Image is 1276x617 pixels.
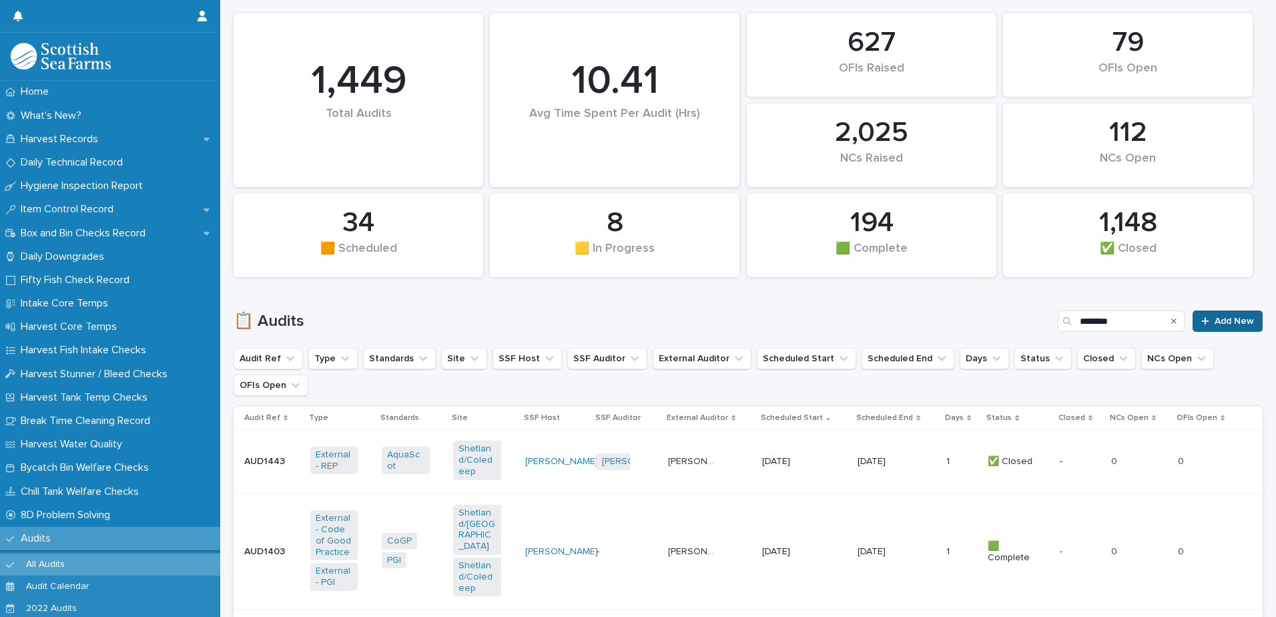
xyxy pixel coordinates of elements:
[234,312,1052,331] h1: 📋 Audits
[15,461,159,474] p: Bycatch Bin Welfare Checks
[769,61,974,89] div: OFIs Raised
[15,156,133,169] p: Daily Technical Record
[653,348,751,369] button: External Auditor
[769,206,974,240] div: 194
[316,449,352,472] a: External - REP
[595,411,641,425] p: SSF Auditor
[960,348,1009,369] button: Days
[1026,206,1230,240] div: 1,148
[1111,544,1120,558] p: 0
[597,546,644,558] p: -
[15,321,127,333] p: Harvest Core Temps
[15,438,133,451] p: Harvest Water Quality
[15,274,140,286] p: Fifty Fish Check Record
[441,348,487,369] button: Site
[234,493,1263,610] tr: AUD1403AUD1403 External - Code of Good Practice External - PGI CoGP PGI Shetland/[GEOGRAPHIC_DATA...
[11,43,111,69] img: mMrefqRFQpe26GRNOUkG
[15,603,87,614] p: 2022 Audits
[308,348,358,369] button: Type
[452,411,468,425] p: Site
[769,152,974,180] div: NCs Raised
[858,456,905,467] p: [DATE]
[668,544,718,558] p: Cameron Mullay
[1026,61,1230,89] div: OFIs Open
[525,546,598,558] a: [PERSON_NAME]
[234,348,303,369] button: Audit Ref
[15,180,153,192] p: Hygiene Inspection Report
[667,411,728,425] p: External Auditor
[1026,242,1230,270] div: ✅ Closed
[15,227,156,240] p: Box and Bin Checks Record
[946,453,952,467] p: 1
[988,541,1035,564] p: 🟩 Complete
[15,110,92,122] p: What's New?
[946,544,952,558] p: 1
[1215,317,1254,326] span: Add New
[363,348,436,369] button: Standards
[387,555,401,566] a: PGI
[1111,453,1120,467] p: 0
[1141,348,1214,369] button: NCs Open
[858,546,905,558] p: [DATE]
[513,242,717,270] div: 🟨 In Progress
[1110,411,1149,425] p: NCs Open
[1014,348,1072,369] button: Status
[1177,411,1217,425] p: OFIs Open
[15,297,119,310] p: Intake Core Temps
[256,242,460,270] div: 🟧 Scheduled
[15,532,61,545] p: Audits
[1058,411,1085,425] p: Closed
[244,453,288,467] p: AUD1443
[856,411,913,425] p: Scheduled End
[1026,152,1230,180] div: NCs Open
[1060,546,1101,558] p: -
[15,559,75,570] p: All Audits
[525,456,598,467] a: [PERSON_NAME]
[1026,116,1230,150] div: 112
[15,203,124,216] p: Item Control Record
[15,509,121,522] p: 8D Problem Solving
[513,206,717,240] div: 8
[256,107,460,149] div: Total Audits
[761,411,823,425] p: Scheduled Start
[602,456,675,467] a: [PERSON_NAME]
[316,566,352,588] a: External - PGI
[769,26,974,59] div: 627
[234,375,308,396] button: OFIs Open
[15,85,59,98] p: Home
[458,507,495,552] a: Shetland/[GEOGRAPHIC_DATA]
[15,133,109,146] p: Harvest Records
[769,242,974,270] div: 🟩 Complete
[387,536,412,547] a: CoGP
[15,250,115,263] p: Daily Downgrades
[15,344,157,357] p: Harvest Fish Intake Checks
[945,411,964,425] p: Days
[234,430,1263,493] tr: AUD1443AUD1443 External - REP AquaScot Shetland/Coledeep [PERSON_NAME] [PERSON_NAME] [PERSON_NAME...
[458,443,495,477] a: Shetland/Coledeep
[1178,544,1187,558] p: 0
[757,348,856,369] button: Scheduled Start
[15,581,100,592] p: Audit Calendar
[1077,348,1136,369] button: Closed
[986,411,1012,425] p: Status
[256,57,460,106] div: 1,449
[668,453,718,467] p: Andrew Davies
[244,544,288,558] p: AUD1403
[1058,311,1185,332] input: Search
[256,206,460,240] div: 34
[1026,26,1230,59] div: 79
[513,107,717,149] div: Avg Time Spent Per Audit (Hrs)
[15,368,178,381] p: Harvest Stunner / Bleed Checks
[862,348,954,369] button: Scheduled End
[524,411,560,425] p: SSF Host
[15,391,158,404] p: Harvest Tank Temp Checks
[458,560,495,594] a: Shetland/Coledeep
[15,485,149,498] p: Chill Tank Welfare Checks
[1178,453,1187,467] p: 0
[1060,456,1101,467] p: -
[244,411,280,425] p: Audit Ref
[762,546,810,558] p: [DATE]
[513,57,717,106] div: 10.41
[387,449,424,472] a: AquaScot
